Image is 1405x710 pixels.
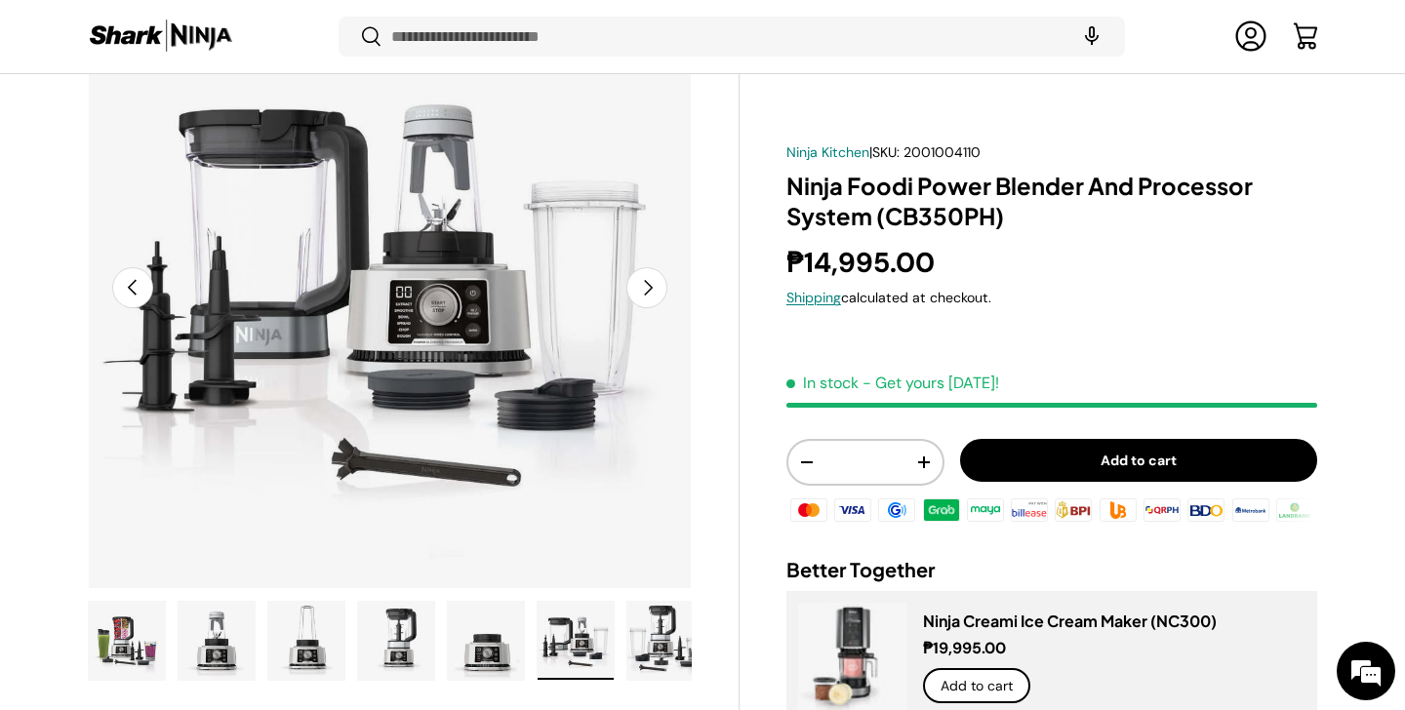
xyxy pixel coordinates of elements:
a: Ninja Creami Ice Cream Maker (NC300) [923,611,1217,631]
img: Shark Ninja Philippines [88,18,234,56]
span: We're online! [113,224,269,421]
img: maya [964,495,1007,525]
strong: ₱14,995.00 [786,245,940,281]
img: Ninja Foodi Power Blender And Processor System (CB350PH) [627,602,703,680]
button: Add to cart [960,439,1317,483]
a: Shipping [786,290,841,307]
h1: Ninja Foodi Power Blender And Processor System (CB350PH) [786,171,1317,231]
img: visa [831,495,874,525]
div: Chat with us now [101,109,328,135]
img: Ninja Foodi Power Blender And Processor System (CB350PH) [179,602,255,680]
img: billease [1008,495,1051,525]
img: master [787,495,830,525]
img: ninja-foodi-power-blender-and-processor-system-full-view-with-sample-contents-sharkninja-philippines [89,602,165,680]
img: Ninja Foodi Power Blender And Processor System (CB350PH) [268,602,344,680]
h2: Better Together [786,557,1317,584]
speech-search-button: Search by voice [1061,16,1123,59]
img: Ninja Foodi Power Blender And Processor System (CB350PH) [358,602,434,680]
img: ubp [1097,495,1140,525]
img: grabpay [920,495,963,525]
div: calculated at checkout. [786,289,1317,309]
textarea: Type your message and hit 'Enter' [10,490,372,558]
div: Minimize live chat window [320,10,367,57]
img: metrobank [1228,495,1271,525]
img: gcash [875,495,918,525]
img: Ninja Foodi Power Blender And Processor System (CB350PH) [448,602,524,680]
span: In stock [786,373,859,393]
button: Add to cart [923,668,1030,704]
img: qrph [1141,495,1184,525]
img: bdo [1184,495,1227,525]
a: Ninja Kitchen [786,143,869,161]
p: - Get yours [DATE]! [863,373,999,393]
img: bpi [1052,495,1095,525]
img: Ninja Foodi Power Blender And Processor System (CB350PH) [538,602,614,680]
span: SKU: [872,143,900,161]
span: | [869,143,981,161]
img: landbank [1273,495,1316,525]
span: 2001004110 [903,143,981,161]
